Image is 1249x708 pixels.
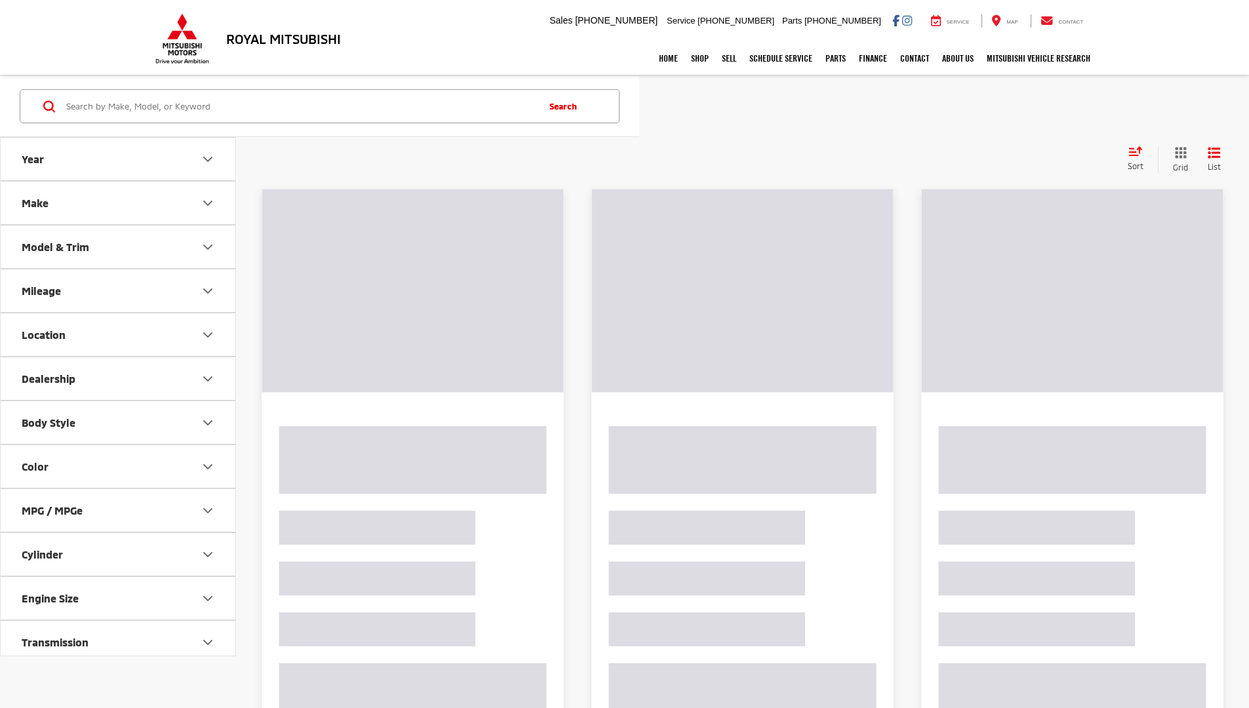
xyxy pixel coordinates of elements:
[1,489,237,532] button: MPG / MPGeMPG / MPGe
[894,42,936,75] a: Contact
[1,445,237,488] button: ColorColor
[1,357,237,400] button: DealershipDealership
[981,14,1027,28] a: Map
[1,269,237,312] button: MileageMileage
[1,313,237,356] button: LocationLocation
[819,42,852,75] a: Parts: Opens in a new tab
[684,42,715,75] a: Shop
[1,577,237,619] button: Engine SizeEngine Size
[22,153,44,165] div: Year
[936,42,980,75] a: About Us
[743,42,819,75] a: Schedule Service: Opens in a new tab
[1058,19,1083,25] span: Contact
[667,16,695,26] span: Service
[1,182,237,224] button: MakeMake
[1,138,237,180] button: YearYear
[980,42,1097,75] a: Mitsubishi Vehicle Research
[698,16,774,26] span: [PHONE_NUMBER]
[1,226,237,268] button: Model & TrimModel & Trim
[200,195,216,211] div: Make
[1121,146,1158,172] button: Select sort value
[902,15,912,26] a: Instagram: Click to visit our Instagram page
[1128,161,1143,170] span: Sort
[200,415,216,431] div: Body Style
[1006,19,1018,25] span: Map
[537,90,597,123] button: Search
[200,459,216,475] div: Color
[22,416,75,429] div: Body Style
[782,16,802,26] span: Parts
[22,285,61,297] div: Mileage
[715,42,743,75] a: Sell
[200,635,216,650] div: Transmission
[22,328,66,341] div: Location
[1198,146,1231,173] button: List View
[22,372,75,385] div: Dealership
[1,621,237,663] button: TransmissionTransmission
[1,401,237,444] button: Body StyleBody Style
[153,13,212,64] img: Mitsubishi
[1031,14,1094,28] a: Contact
[852,42,894,75] a: Finance
[22,504,83,517] div: MPG / MPGe
[921,14,980,28] a: Service
[22,460,49,473] div: Color
[200,151,216,167] div: Year
[1158,146,1198,173] button: Grid View
[65,90,537,122] input: Search by Make, Model, or Keyword
[200,371,216,387] div: Dealership
[22,636,89,648] div: Transmission
[549,15,572,26] span: Sales
[652,42,684,75] a: Home
[22,197,49,209] div: Make
[200,283,216,299] div: Mileage
[200,327,216,343] div: Location
[200,503,216,519] div: MPG / MPGe
[947,19,970,25] span: Service
[22,548,63,560] div: Cylinder
[892,15,900,26] a: Facebook: Click to visit our Facebook page
[22,241,89,253] div: Model & Trim
[22,592,79,604] div: Engine Size
[1208,161,1221,172] span: List
[200,547,216,562] div: Cylinder
[1173,162,1188,173] span: Grid
[226,31,341,46] h3: Royal Mitsubishi
[1,533,237,576] button: CylinderCylinder
[804,16,881,26] span: [PHONE_NUMBER]
[575,15,658,26] span: [PHONE_NUMBER]
[200,591,216,606] div: Engine Size
[200,239,216,255] div: Model & Trim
